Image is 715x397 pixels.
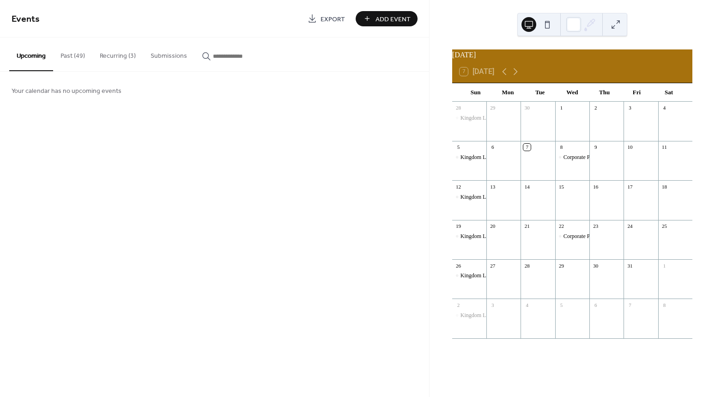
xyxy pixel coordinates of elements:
[558,262,565,269] div: 29
[12,86,121,96] span: Your calendar has no upcoming events
[555,232,589,240] div: Corporate Prayer Gathering
[12,10,40,28] span: Events
[621,83,653,102] div: Fri
[143,37,194,70] button: Submissions
[626,183,633,190] div: 17
[455,301,462,308] div: 2
[461,193,585,201] div: Kingdom Life Ekklesia Corporate worship and ministry
[626,144,633,151] div: 10
[460,83,492,102] div: Sun
[461,311,585,319] div: Kingdom Life Ekklesia Corporate worship and ministry
[455,183,462,190] div: 12
[626,301,633,308] div: 7
[661,104,668,111] div: 4
[489,183,496,190] div: 13
[523,223,530,230] div: 21
[592,104,599,111] div: 2
[661,144,668,151] div: 11
[489,262,496,269] div: 27
[376,14,411,24] span: Add Event
[523,301,530,308] div: 4
[356,11,418,26] button: Add Event
[626,223,633,230] div: 24
[455,223,462,230] div: 19
[452,232,486,240] div: Kingdom Life Ekklesia Corporate worship and ministry
[564,153,625,161] div: Corporate Prayer Gathering
[558,104,565,111] div: 1
[523,144,530,151] div: 7
[556,83,588,102] div: Wed
[626,262,633,269] div: 31
[489,223,496,230] div: 20
[558,301,565,308] div: 5
[92,37,143,70] button: Recurring (3)
[523,104,530,111] div: 30
[592,183,599,190] div: 16
[452,49,692,61] div: [DATE]
[626,104,633,111] div: 3
[461,153,585,161] div: Kingdom Life Ekklesia Corporate worship and ministry
[661,301,668,308] div: 8
[452,114,486,122] div: Kingdom Life Ekklesia Corporate worship and ministry
[564,232,625,240] div: Corporate Prayer Gathering
[53,37,92,70] button: Past (49)
[592,301,599,308] div: 6
[455,104,462,111] div: 28
[461,272,585,280] div: Kingdom Life Ekklesia Corporate worship and ministry
[524,83,556,102] div: Tue
[452,272,486,280] div: Kingdom Life Ekklesia Corporate worship and ministry
[461,114,585,122] div: Kingdom Life Ekklesia Corporate worship and ministry
[592,262,599,269] div: 30
[555,153,589,161] div: Corporate Prayer Gathering
[455,262,462,269] div: 26
[588,83,621,102] div: Thu
[661,223,668,230] div: 25
[492,83,524,102] div: Mon
[653,83,685,102] div: Sat
[452,311,486,319] div: Kingdom Life Ekklesia Corporate worship and ministry
[489,104,496,111] div: 29
[661,183,668,190] div: 18
[301,11,352,26] a: Export
[592,223,599,230] div: 23
[558,144,565,151] div: 8
[455,144,462,151] div: 5
[523,183,530,190] div: 14
[489,301,496,308] div: 3
[523,262,530,269] div: 28
[558,223,565,230] div: 22
[9,37,53,71] button: Upcoming
[558,183,565,190] div: 15
[321,14,345,24] span: Export
[461,232,585,240] div: Kingdom Life Ekklesia Corporate worship and ministry
[452,153,486,161] div: Kingdom Life Ekklesia Corporate worship and ministry
[452,193,486,201] div: Kingdom Life Ekklesia Corporate worship and ministry
[661,262,668,269] div: 1
[592,144,599,151] div: 9
[489,144,496,151] div: 6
